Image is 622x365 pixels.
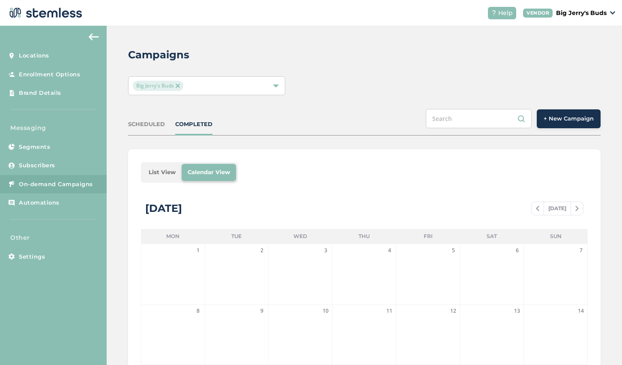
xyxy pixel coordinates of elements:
span: 8 [194,307,203,315]
span: Automations [19,199,60,207]
li: Sat [460,229,524,244]
span: 6 [513,246,521,255]
div: SCHEDULED [128,120,165,129]
div: COMPLETED [175,120,212,129]
span: 11 [385,307,394,315]
li: Tue [205,229,269,244]
span: 10 [321,307,330,315]
img: icon-chevron-left-b8c47ebb.svg [536,206,539,211]
div: [DATE] [145,201,182,216]
span: 9 [257,307,266,315]
span: Settings [19,253,45,261]
img: logo-dark-0685b13c.svg [7,4,82,21]
span: 4 [385,246,394,255]
span: Segments [19,143,50,151]
span: Enrollment Options [19,70,80,79]
iframe: Chat Widget [579,324,622,365]
span: 13 [513,307,521,315]
span: 3 [321,246,330,255]
span: 7 [577,246,585,255]
button: + New Campaign [537,109,601,128]
span: Help [498,9,513,18]
span: 2 [257,246,266,255]
span: Subscribers [19,161,55,170]
li: Mon [141,229,205,244]
img: icon-chevron-right-bae969c5.svg [575,206,579,211]
p: Big Jerry's Buds [556,9,607,18]
input: Search [426,109,532,128]
li: Calendar View [182,164,236,181]
li: Wed [269,229,332,244]
img: icon-arrow-back-accent-c549486e.svg [89,33,99,40]
li: Sun [524,229,588,244]
span: [DATE] [544,202,571,215]
li: List View [143,164,182,181]
img: icon_down-arrow-small-66adaf34.svg [610,11,615,15]
img: icon-help-white-03924b79.svg [491,10,496,15]
span: Locations [19,51,49,60]
img: icon-close-accent-8a337256.svg [176,84,180,88]
span: On-demand Campaigns [19,180,93,189]
span: 1 [194,246,203,255]
span: Big Jerry's Buds [133,81,183,91]
span: + New Campaign [544,115,594,123]
li: Fri [396,229,460,244]
div: VENDOR [523,9,553,18]
span: 12 [449,307,458,315]
span: 5 [449,246,458,255]
span: 14 [577,307,585,315]
span: Brand Details [19,89,61,97]
h2: Campaigns [128,47,189,63]
li: Thu [332,229,396,244]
